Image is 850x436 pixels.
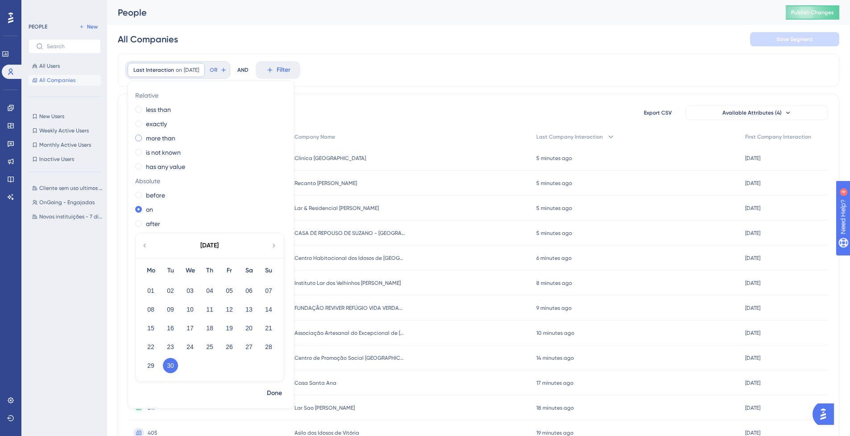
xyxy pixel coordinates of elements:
span: Casa Santa Ana [294,379,336,387]
button: OnGoing - Engajadas [29,197,106,208]
button: 30 [163,358,178,373]
button: 05 [222,283,237,298]
button: 24 [182,339,198,354]
label: is not known [146,147,181,158]
time: [DATE] [745,180,760,186]
span: Lar & Residencial [PERSON_NAME] [294,205,379,212]
span: Last Company Interaction [536,133,603,140]
button: 06 [241,283,257,298]
button: 11 [202,302,217,317]
button: 21 [261,321,276,336]
button: Done [262,385,287,401]
span: Company Name [294,133,335,140]
time: [DATE] [745,230,760,236]
time: 17 minutes ago [536,380,573,386]
span: First Company Interaction [745,133,811,140]
input: Search [47,43,93,49]
button: 15 [143,321,158,336]
time: [DATE] [745,330,760,336]
button: 17 [182,321,198,336]
div: Fr [220,265,239,276]
button: 13 [241,302,257,317]
label: after [146,218,160,229]
span: All Companies [39,77,75,84]
time: 9 minutes ago [536,305,572,311]
button: Save Segment [750,32,839,46]
span: [DATE] [184,66,199,74]
span: Centro de Promoção Social [GEOGRAPHIC_DATA] [294,354,406,362]
div: 4 [62,4,65,12]
span: Clinica [GEOGRAPHIC_DATA] [294,155,366,162]
time: 5 minutes ago [536,180,572,186]
label: more than [146,133,175,144]
button: 04 [202,283,217,298]
time: 19 minutes ago [536,430,573,436]
div: [DATE] [200,240,219,251]
span: Lar Sao [PERSON_NAME] [294,404,355,411]
div: Th [200,265,220,276]
button: OR [208,63,228,77]
button: 19 [222,321,237,336]
button: 14 [261,302,276,317]
span: All Users [39,62,60,70]
button: Novas instituições - 7 dias [29,211,106,222]
button: Monthly Active Users [29,140,101,150]
span: OR [210,66,217,74]
button: Export CSV [635,106,680,120]
label: has any value [146,161,185,172]
span: Centro Habitacional dos Idosos de [GEOGRAPHIC_DATA] - CHISC [294,255,406,262]
button: Cliente sem uso ultimos 7 dias [29,183,106,193]
span: Filter [277,65,290,75]
span: Need Help? [21,2,56,13]
button: New [76,21,101,32]
div: All Companies [118,33,178,45]
span: Associação Artesanal do Excepcional de [GEOGRAPHIC_DATA] - ASSARTE - Lar [PERSON_NAME] [294,329,406,337]
button: 20 [241,321,257,336]
span: Save Segment [776,36,813,43]
span: Novas instituições - 7 dias [39,213,103,220]
span: New [87,23,98,30]
span: on [176,66,182,74]
button: All Users [29,61,101,71]
button: 08 [143,302,158,317]
span: FUNDAÇÃO REVIVER REFÚGIO VIDA VERDADEIRA [294,304,406,312]
span: Monthly Active Users [39,141,91,148]
time: 5 minutes ago [536,155,572,161]
button: 07 [261,283,276,298]
span: Available Attributes (4) [722,109,782,116]
button: 22 [143,339,158,354]
button: 12 [222,302,237,317]
div: We [180,265,200,276]
time: [DATE] [745,355,760,361]
time: 8 minutes ago [536,280,572,286]
span: Cliente sem uso ultimos 7 dias [39,185,103,192]
button: 03 [182,283,198,298]
button: 01 [143,283,158,298]
time: [DATE] [745,405,760,411]
time: [DATE] [745,280,760,286]
iframe: UserGuiding AI Assistant Launcher [813,401,839,428]
button: Available Attributes (4) [685,106,828,120]
button: 27 [241,339,257,354]
span: Relative [135,90,283,101]
button: Inactive Users [29,154,101,165]
time: [DATE] [745,305,760,311]
button: New Users [29,111,101,122]
time: [DATE] [745,255,760,261]
span: Last Interaction [133,66,174,74]
div: PEOPLE [29,23,47,30]
time: 5 minutes ago [536,230,572,236]
time: 5 minutes ago [536,205,572,211]
div: Sa [239,265,259,276]
button: 02 [163,283,178,298]
button: 18 [202,321,217,336]
span: Publish Changes [791,9,834,16]
span: OnGoing - Engajadas [39,199,95,206]
time: [DATE] [745,205,760,211]
button: 10 [182,302,198,317]
span: CASA DE REPOUSO DE SUZANO - [GEOGRAPHIC_DATA] HOME [294,230,406,237]
label: exactly [146,119,167,129]
button: Publish Changes [786,5,839,20]
time: 10 minutes ago [536,330,574,336]
span: Absolute [135,176,283,186]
